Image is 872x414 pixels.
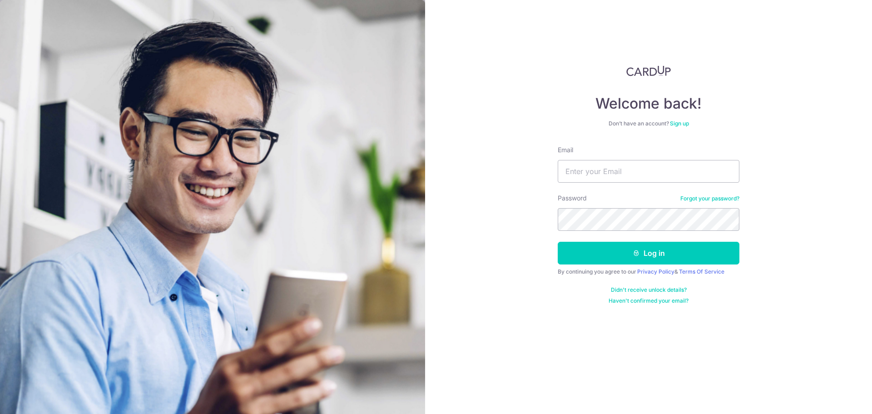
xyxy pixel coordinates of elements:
a: Forgot your password? [680,195,739,202]
label: Email [558,145,573,155]
h4: Welcome back! [558,95,739,113]
a: Didn't receive unlock details? [611,286,687,294]
a: Haven't confirmed your email? [609,297,689,304]
div: Don’t have an account? [558,120,739,127]
input: Enter your Email [558,160,739,183]
label: Password [558,194,587,203]
a: Terms Of Service [679,268,724,275]
a: Sign up [670,120,689,127]
a: Privacy Policy [637,268,674,275]
div: By continuing you agree to our & [558,268,739,275]
button: Log in [558,242,739,264]
img: CardUp Logo [626,65,671,76]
